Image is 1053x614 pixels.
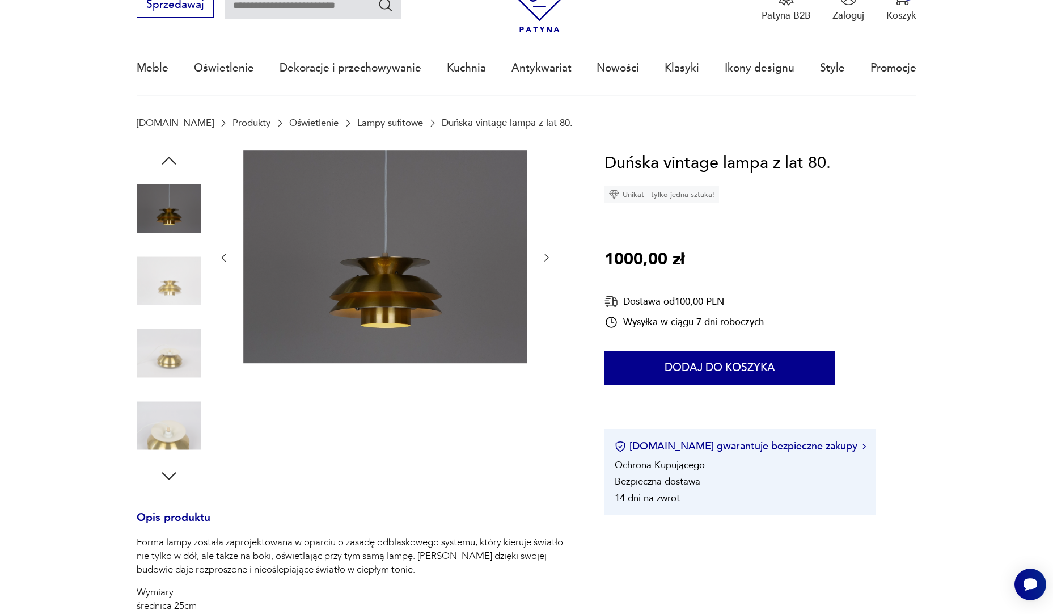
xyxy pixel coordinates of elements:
img: Zdjęcie produktu Duńska vintage lampa z lat 80. [137,393,201,458]
h1: Duńska vintage lampa z lat 80. [604,150,831,176]
a: Kuchnia [447,42,486,94]
div: Dostawa od 100,00 PLN [604,295,764,309]
li: Ochrona Kupującego [615,459,705,472]
a: Produkty [232,117,270,128]
img: Zdjęcie produktu Duńska vintage lampa z lat 80. [137,176,201,241]
a: Dekoracje i przechowywanie [280,42,421,94]
li: Bezpieczna dostawa [615,475,700,488]
li: 14 dni na zwrot [615,491,680,504]
button: Dodaj do koszyka [604,351,835,385]
img: Zdjęcie produktu Duńska vintage lampa z lat 80. [137,321,201,386]
img: Ikona certyfikatu [615,441,626,452]
p: Koszyk [886,9,916,22]
p: Duńska vintage lampa z lat 80. [442,117,573,128]
a: Ikony designu [725,42,794,94]
a: Nowości [597,42,639,94]
a: Antykwariat [511,42,572,94]
p: Patyna B2B [762,9,811,22]
button: [DOMAIN_NAME] gwarantuje bezpieczne zakupy [615,439,866,453]
a: Oświetlenie [289,117,339,128]
a: Klasyki [665,42,699,94]
a: Oświetlenie [194,42,254,94]
img: Zdjęcie produktu Duńska vintage lampa z lat 80. [243,150,527,364]
div: Unikat - tylko jedna sztuka! [604,186,719,203]
a: Promocje [870,42,916,94]
iframe: Smartsupp widget button [1014,569,1046,600]
p: 1000,00 zł [604,247,684,273]
a: [DOMAIN_NAME] [137,117,214,128]
p: Zaloguj [832,9,864,22]
img: Zdjęcie produktu Duńska vintage lampa z lat 80. [137,249,201,313]
p: Forma lampy została zaprojektowana w oparciu o zasadę odblaskowego systemu, który kieruje światło... [137,536,572,577]
div: Wysyłka w ciągu 7 dni roboczych [604,316,764,329]
a: Lampy sufitowe [357,117,423,128]
h3: Opis produktu [137,514,572,536]
img: Ikona diamentu [609,190,619,200]
img: Ikona dostawy [604,295,618,309]
a: Meble [137,42,168,94]
a: Sprzedawaj [137,1,213,10]
a: Style [820,42,845,94]
img: Ikona strzałki w prawo [862,444,866,449]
